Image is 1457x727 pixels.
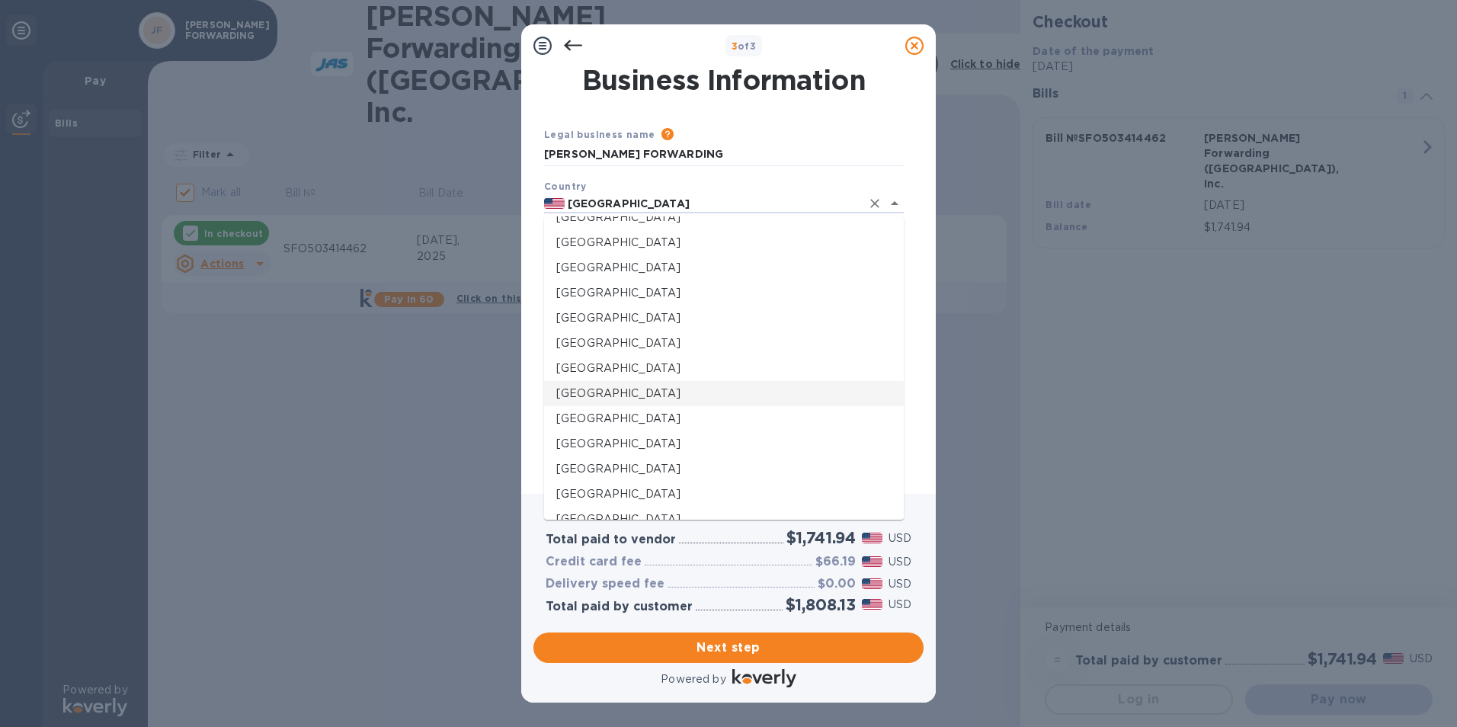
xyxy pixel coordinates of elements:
[862,578,882,589] img: USD
[556,260,892,276] p: [GEOGRAPHIC_DATA]
[889,576,911,592] p: USD
[556,461,892,477] p: [GEOGRAPHIC_DATA]
[556,310,892,326] p: [GEOGRAPHIC_DATA]
[786,528,856,547] h2: $1,741.94
[546,600,693,614] h3: Total paid by customer
[556,210,892,226] p: [GEOGRAPHIC_DATA]
[556,285,892,301] p: [GEOGRAPHIC_DATA]
[661,671,725,687] p: Powered by
[889,530,911,546] p: USD
[884,193,905,214] button: Close
[862,599,882,610] img: USD
[565,194,861,213] input: Select country
[889,597,911,613] p: USD
[862,556,882,567] img: USD
[732,40,757,52] b: of 3
[546,639,911,657] span: Next step
[556,335,892,351] p: [GEOGRAPHIC_DATA]
[544,129,655,140] b: Legal business name
[556,360,892,376] p: [GEOGRAPHIC_DATA]
[732,669,796,687] img: Logo
[546,577,664,591] h3: Delivery speed fee
[786,595,856,614] h2: $1,808.13
[815,555,856,569] h3: $66.19
[533,633,924,663] button: Next step
[818,577,856,591] h3: $0.00
[556,436,892,452] p: [GEOGRAPHIC_DATA]
[862,533,882,543] img: USD
[556,486,892,502] p: [GEOGRAPHIC_DATA]
[864,193,885,214] button: Clear
[546,533,676,547] h3: Total paid to vendor
[556,511,892,527] p: [GEOGRAPHIC_DATA]
[556,386,892,402] p: [GEOGRAPHIC_DATA]
[556,411,892,427] p: [GEOGRAPHIC_DATA]
[544,181,587,192] b: Country
[732,40,738,52] span: 3
[556,235,892,251] p: [GEOGRAPHIC_DATA]
[544,198,565,209] img: US
[889,554,911,570] p: USD
[541,64,907,96] h1: Business Information
[546,555,642,569] h3: Credit card fee
[544,143,904,166] input: Enter legal business name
